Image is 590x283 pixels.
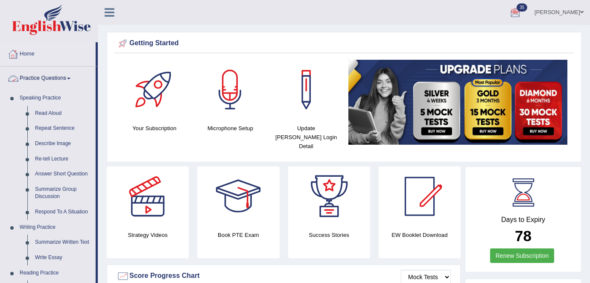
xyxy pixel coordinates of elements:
a: Answer Short Question [31,166,96,182]
a: Reading Practice [16,265,96,281]
a: Speaking Practice [16,90,96,106]
h4: Microphone Setup [197,124,264,133]
a: Read Aloud [31,106,96,121]
a: Respond To A Situation [31,204,96,220]
img: small5.jpg [348,60,567,145]
div: Score Progress Chart [117,270,451,283]
span: 35 [517,3,527,12]
a: Renew Subscription [490,248,555,263]
h4: Book PTE Exam [197,230,279,239]
a: Write Essay [31,250,96,265]
h4: Days to Expiry [475,216,572,224]
a: Re-tell Lecture [31,152,96,167]
b: 78 [515,228,532,244]
div: Getting Started [117,37,572,50]
a: Writing Practice [16,220,96,235]
h4: EW Booklet Download [379,230,461,239]
a: Summarize Group Discussion [31,182,96,204]
a: Practice Questions [0,67,96,88]
a: Home [0,42,96,64]
a: Summarize Written Text [31,235,96,250]
h4: Your Subscription [121,124,188,133]
a: Describe Image [31,136,96,152]
h4: Success Stories [288,230,370,239]
h4: Update [PERSON_NAME] Login Detail [272,124,340,151]
a: Repeat Sentence [31,121,96,136]
h4: Strategy Videos [107,230,189,239]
